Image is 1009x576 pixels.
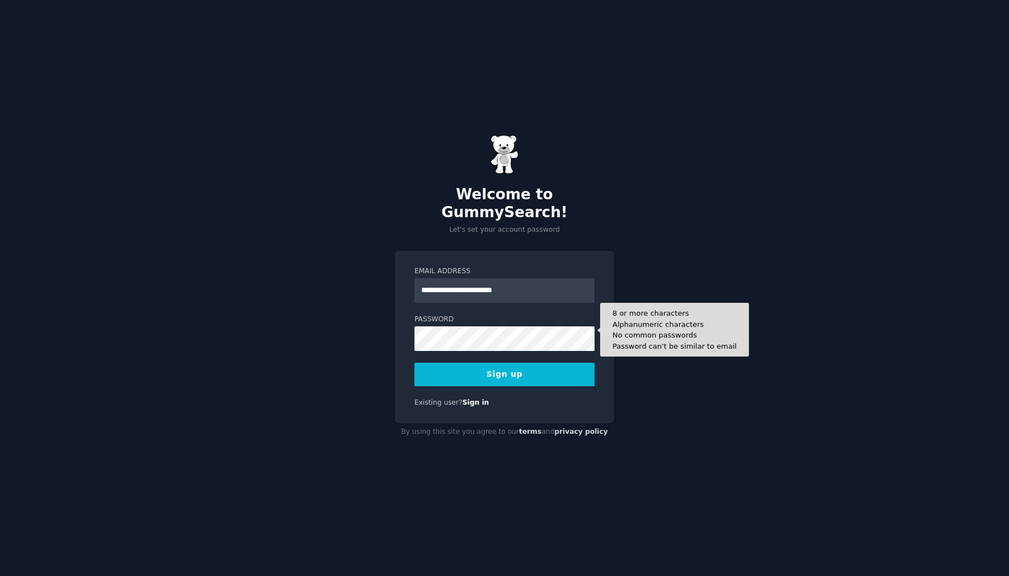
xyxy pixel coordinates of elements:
[554,428,608,435] a: privacy policy
[395,225,614,235] p: Let's set your account password
[395,186,614,221] h2: Welcome to GummySearch!
[414,363,595,386] button: Sign up
[491,135,518,174] img: Gummy Bear
[414,315,595,325] label: Password
[463,399,489,406] a: Sign in
[414,266,595,277] label: Email Address
[519,428,541,435] a: terms
[414,399,463,406] span: Existing user?
[395,423,614,441] div: By using this site you agree to our and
